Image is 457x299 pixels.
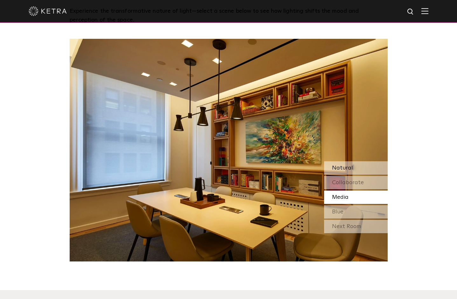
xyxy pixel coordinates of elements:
[332,209,343,215] span: Blue
[324,220,388,233] div: Next Room
[29,6,67,16] img: ketra-logo-2019-white
[332,180,364,185] span: Collaborate
[421,8,428,14] img: Hamburger%20Nav.svg
[407,8,415,16] img: search icon
[332,165,353,171] span: Natural
[70,39,388,261] img: SS-Desktop-CEC-03
[332,194,349,200] span: Media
